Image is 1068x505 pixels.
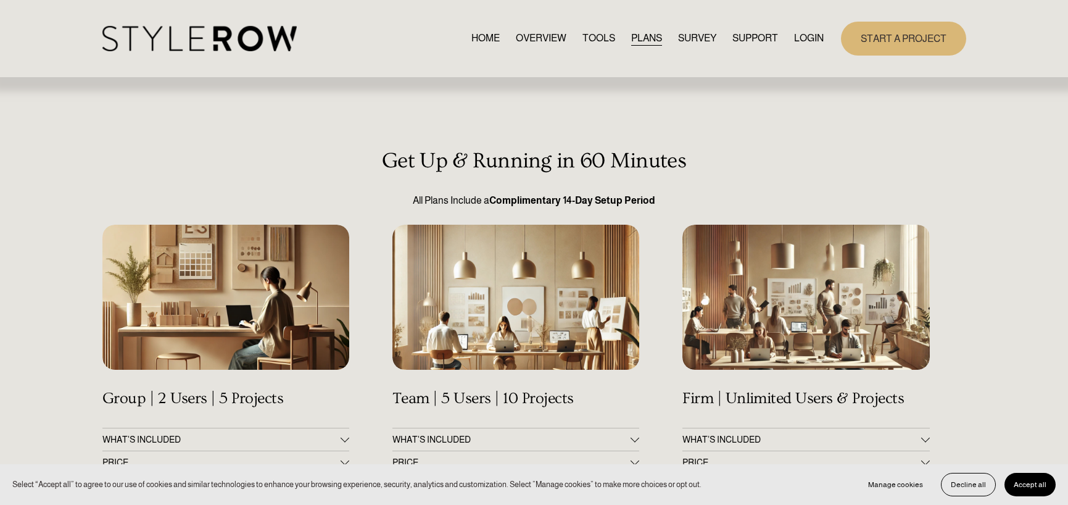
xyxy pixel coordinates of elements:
span: PRICE [102,457,341,467]
a: PLANS [631,30,662,47]
button: PRICE [682,451,929,474]
span: Accept all [1014,480,1046,489]
h4: Group | 2 Users | 5 Projects [102,390,349,408]
img: StyleRow [102,26,297,51]
a: SURVEY [678,30,716,47]
a: TOOLS [582,30,615,47]
span: WHAT’S INCLUDED [682,435,921,444]
h3: Get Up & Running in 60 Minutes [102,149,966,173]
button: WHAT'S INCLUDED [392,428,639,451]
span: WHAT'S INCLUDED [102,435,341,444]
button: PRICE [392,451,639,474]
h4: Firm | Unlimited Users & Projects [682,390,929,408]
span: WHAT'S INCLUDED [392,435,631,444]
p: Select “Accept all” to agree to our use of cookies and similar technologies to enhance your brows... [12,478,702,490]
button: Accept all [1004,473,1056,496]
a: HOME [471,30,500,47]
span: SUPPORT [732,31,778,46]
p: All Plans Include a [102,193,966,208]
a: LOGIN [794,30,824,47]
button: Manage cookies [859,473,932,496]
span: PRICE [682,457,921,467]
a: folder dropdown [732,30,778,47]
span: PRICE [392,457,631,467]
button: WHAT’S INCLUDED [682,428,929,451]
button: WHAT'S INCLUDED [102,428,349,451]
button: PRICE [102,451,349,474]
span: Manage cookies [868,480,923,489]
button: Decline all [941,473,996,496]
h4: Team | 5 Users | 10 Projects [392,390,639,408]
a: OVERVIEW [516,30,566,47]
a: START A PROJECT [841,22,966,56]
span: Decline all [951,480,986,489]
strong: Complimentary 14-Day Setup Period [489,195,655,206]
